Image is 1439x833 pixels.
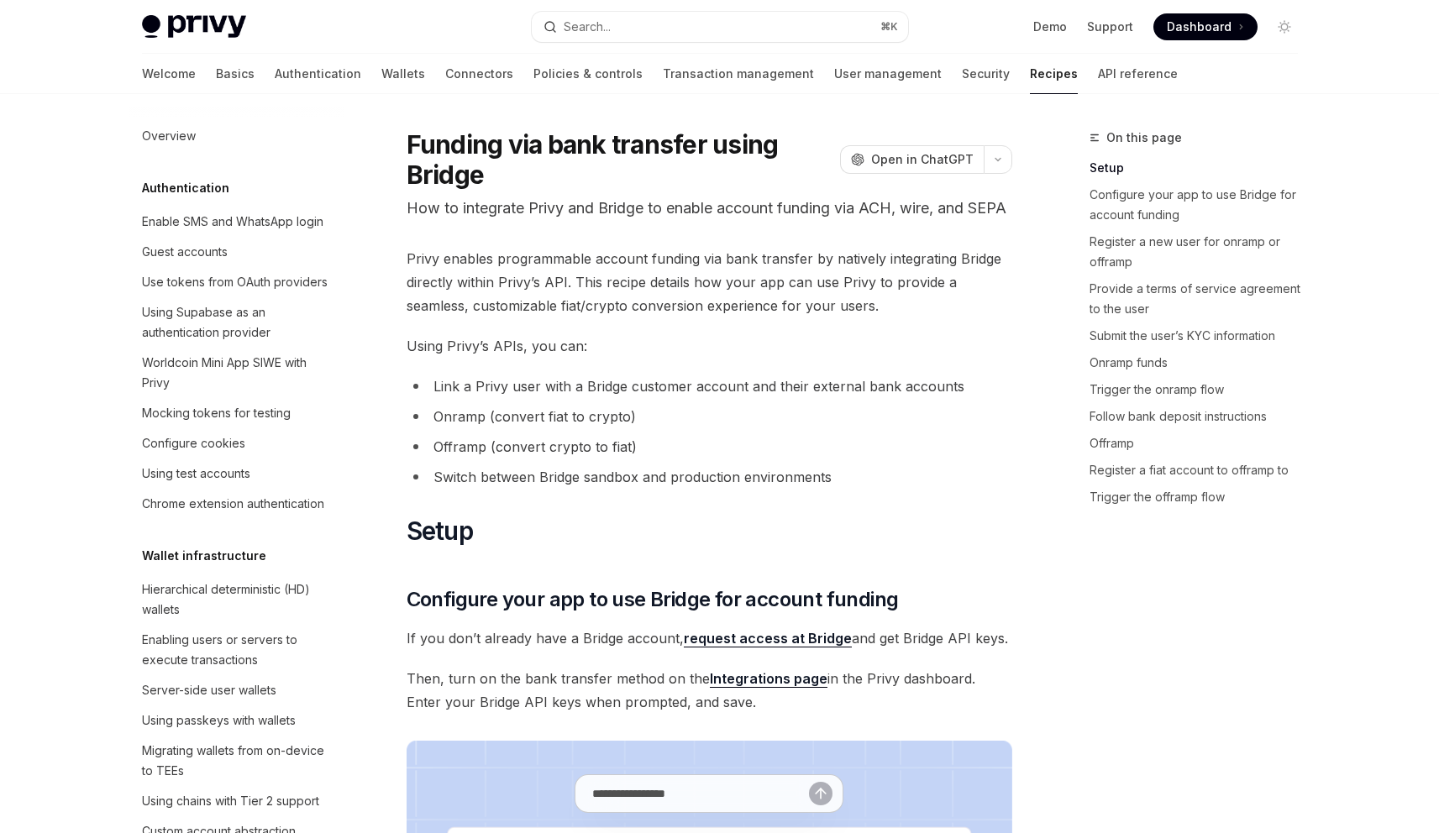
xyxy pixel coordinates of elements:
[407,129,833,190] h1: Funding via bank transfer using Bridge
[532,12,908,42] button: Open search
[1033,18,1067,35] a: Demo
[129,398,344,428] a: Mocking tokens for testing
[129,458,344,489] a: Using test accounts
[533,54,643,94] a: Policies & controls
[1090,457,1311,484] a: Register a fiat account to offramp to
[142,579,333,620] div: Hierarchical deterministic (HD) wallets
[142,126,196,146] div: Overview
[1271,13,1298,40] button: Toggle dark mode
[407,465,1012,489] li: Switch between Bridge sandbox and production environments
[564,17,611,37] div: Search...
[1090,376,1311,403] a: Trigger the onramp flow
[142,403,291,423] div: Mocking tokens for testing
[1090,484,1311,511] a: Trigger the offramp flow
[1090,403,1311,430] a: Follow bank deposit instructions
[445,54,513,94] a: Connectors
[142,433,245,453] div: Configure cookies
[142,272,328,292] div: Use tokens from OAuth providers
[275,54,361,94] a: Authentication
[1090,430,1311,457] a: Offramp
[142,178,229,198] h5: Authentication
[407,247,1012,317] span: Privy enables programmable account funding via bank transfer by natively integrating Bridge direc...
[1090,228,1311,275] a: Register a new user for onramp or offramp
[407,667,1012,714] span: Then, turn on the bank transfer method on the in the Privy dashboard. Enter your Bridge API keys ...
[129,675,344,705] a: Server-side user wallets
[142,54,196,94] a: Welcome
[129,237,344,267] a: Guest accounts
[407,196,1012,220] p: How to integrate Privy and Bridge to enable account funding via ACH, wire, and SEPA
[809,782,832,805] button: Send message
[1087,18,1133,35] a: Support
[129,207,344,237] a: Enable SMS and WhatsApp login
[142,15,246,39] img: light logo
[129,489,344,519] a: Chrome extension authentication
[129,786,344,816] a: Using chains with Tier 2 support
[407,334,1012,358] span: Using Privy’s APIs, you can:
[407,405,1012,428] li: Onramp (convert fiat to crypto)
[142,464,250,484] div: Using test accounts
[684,630,852,647] a: request access at Bridge
[142,212,323,232] div: Enable SMS and WhatsApp login
[142,242,228,262] div: Guest accounts
[129,736,344,786] a: Migrating wallets from on-device to TEEs
[129,574,344,625] a: Hierarchical deterministic (HD) wallets
[1090,181,1311,228] a: Configure your app to use Bridge for account funding
[129,267,344,297] a: Use tokens from OAuth providers
[142,791,319,811] div: Using chains with Tier 2 support
[381,54,425,94] a: Wallets
[1106,128,1182,148] span: On this page
[142,546,266,566] h5: Wallet infrastructure
[1098,54,1178,94] a: API reference
[142,710,296,731] div: Using passkeys with wallets
[1167,18,1232,35] span: Dashboard
[142,741,333,781] div: Migrating wallets from on-device to TEEs
[962,54,1010,94] a: Security
[834,54,942,94] a: User management
[142,302,333,343] div: Using Supabase as an authentication provider
[710,670,827,688] a: Integrations page
[1090,155,1311,181] a: Setup
[407,375,1012,398] li: Link a Privy user with a Bridge customer account and their external bank accounts
[1090,275,1311,322] a: Provide a terms of service agreement to the user
[407,516,473,546] span: Setup
[129,705,344,736] a: Using passkeys with wallets
[1090,349,1311,376] a: Onramp funds
[129,348,344,398] a: Worldcoin Mini App SIWE with Privy
[407,435,1012,458] li: Offramp (convert crypto to fiat)
[142,630,333,670] div: Enabling users or servers to execute transactions
[1030,54,1078,94] a: Recipes
[129,297,344,348] a: Using Supabase as an authentication provider
[407,626,1012,650] span: If you don’t already have a Bridge account, and get Bridge API keys.
[129,428,344,458] a: Configure cookies
[129,121,344,151] a: Overview
[142,353,333,393] div: Worldcoin Mini App SIWE with Privy
[871,151,974,168] span: Open in ChatGPT
[1090,322,1311,349] a: Submit the user’s KYC information
[129,625,344,675] a: Enabling users or servers to execute transactions
[1153,13,1258,40] a: Dashboard
[880,20,898,34] span: ⌘ K
[840,145,984,174] button: Open in ChatGPT
[142,680,276,700] div: Server-side user wallets
[592,775,809,812] input: Ask a question...
[216,54,255,94] a: Basics
[663,54,814,94] a: Transaction management
[407,586,899,613] span: Configure your app to use Bridge for account funding
[142,494,324,514] div: Chrome extension authentication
